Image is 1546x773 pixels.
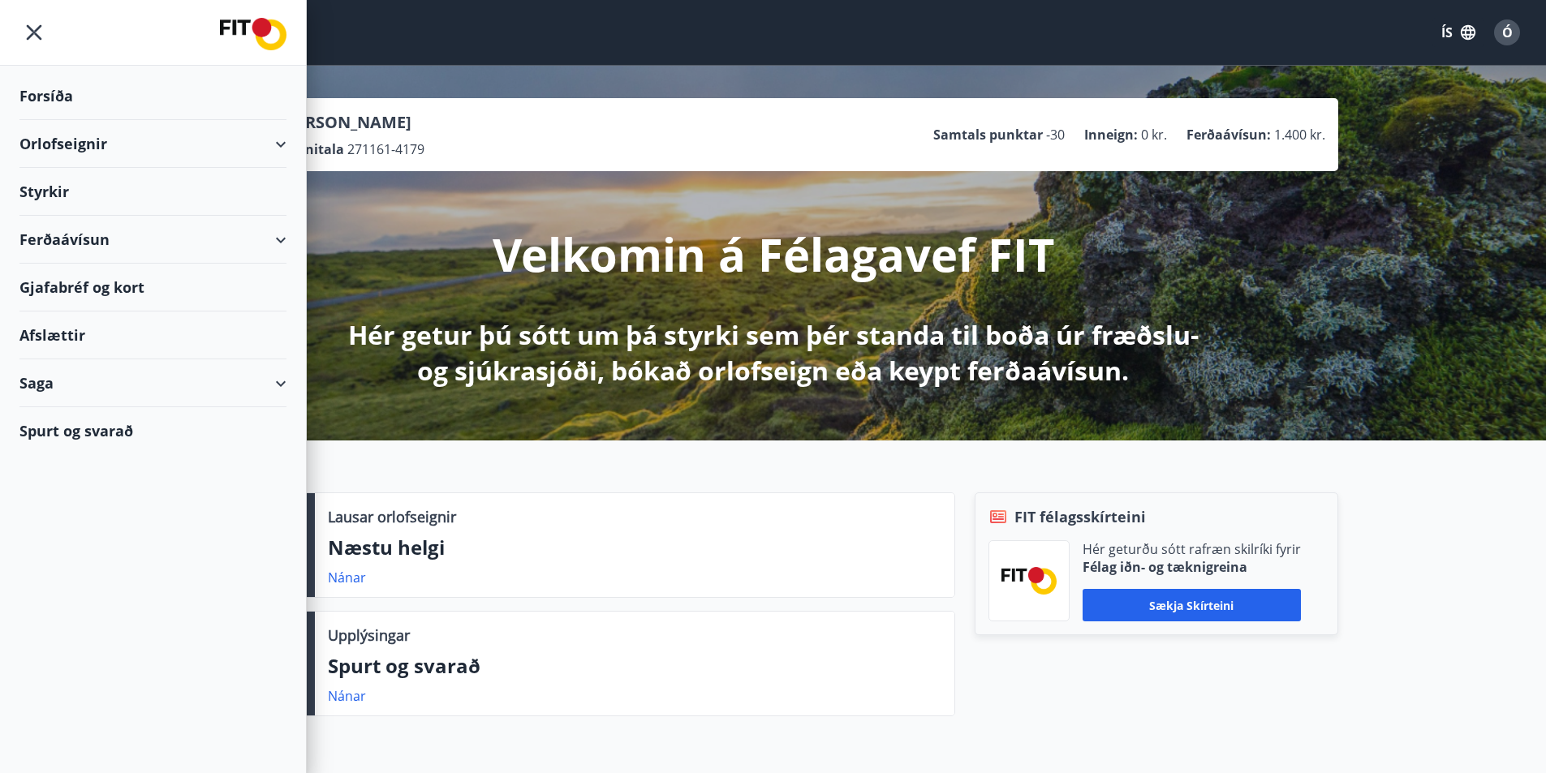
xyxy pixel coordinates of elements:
[1083,589,1301,621] button: Sækja skírteini
[1502,24,1513,41] span: Ó
[19,168,286,216] div: Styrkir
[1488,13,1527,52] button: Ó
[1083,558,1301,576] p: Félag iðn- og tæknigreina
[328,506,456,527] p: Lausar orlofseignir
[345,317,1202,389] p: Hér getur þú sótt um þá styrki sem þér standa til boða úr fræðslu- og sjúkrasjóði, bókað orlofsei...
[19,311,286,359] div: Afslættir
[1141,126,1167,144] span: 0 kr.
[328,534,941,561] p: Næstu helgi
[280,111,424,134] p: [PERSON_NAME]
[1014,506,1146,527] span: FIT félagsskírteini
[220,18,286,50] img: union_logo
[933,126,1043,144] p: Samtals punktar
[1046,126,1065,144] span: -30
[493,223,1054,285] p: Velkomin á Félagavef FIT
[19,359,286,407] div: Saga
[1432,18,1484,47] button: ÍS
[328,569,366,586] a: Nánar
[328,625,410,646] p: Upplýsingar
[19,216,286,264] div: Ferðaávísun
[328,687,366,705] a: Nánar
[19,264,286,311] div: Gjafabréf og kort
[1083,540,1301,558] p: Hér geturðu sótt rafræn skilríki fyrir
[19,18,49,47] button: menu
[1084,126,1138,144] p: Inneign :
[328,652,941,680] p: Spurt og svarað
[280,140,344,158] p: Kennitala
[1001,567,1057,594] img: FPQVkF9lTnNbbaRSFyT17YYeljoOGk5m51IhT0bO.png
[347,140,424,158] span: 271161-4179
[19,120,286,168] div: Orlofseignir
[1274,126,1325,144] span: 1.400 kr.
[19,407,286,454] div: Spurt og svarað
[1186,126,1271,144] p: Ferðaávísun :
[19,72,286,120] div: Forsíða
